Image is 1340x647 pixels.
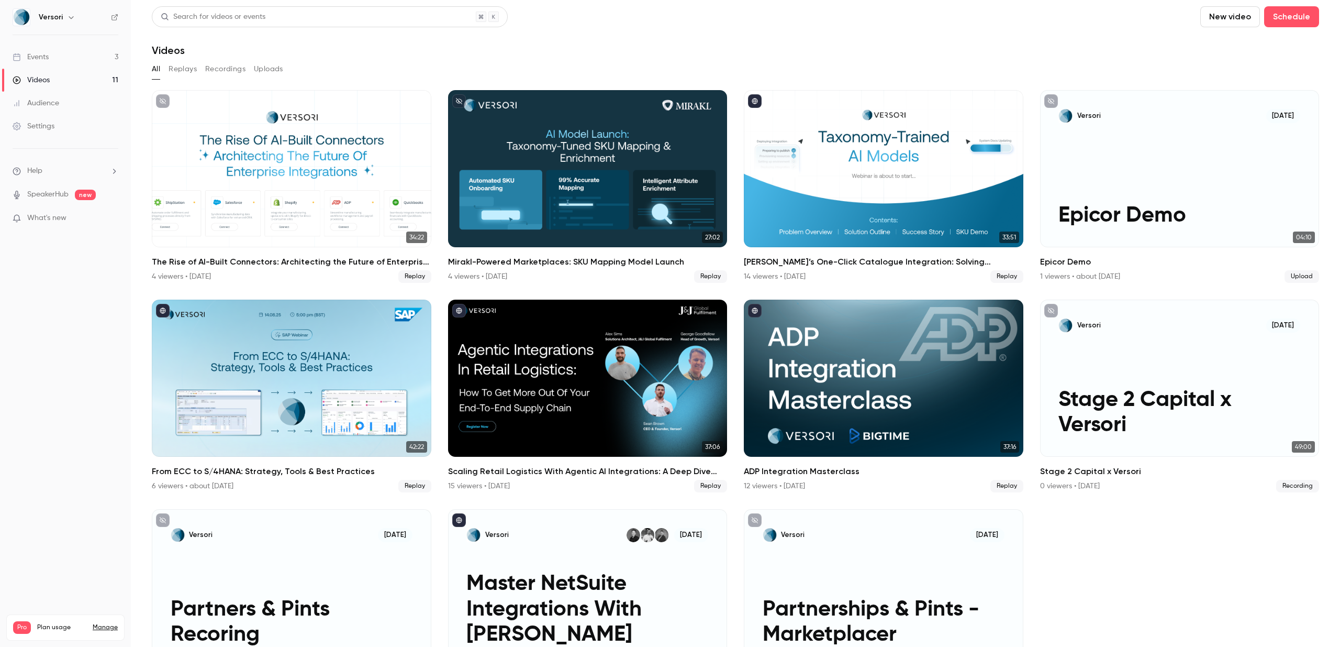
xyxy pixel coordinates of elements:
[763,528,777,542] img: Partnerships & Pints - Marketplacer
[152,90,431,283] li: The Rise of AI-Built Connectors: Architecting the Future of Enterprise Integration
[744,90,1023,283] li: Versori’s One-Click Catalogue Integration: Solving Marketplace Data Challenges at Scale
[27,213,66,224] span: What's new
[485,530,509,540] p: Versori
[452,513,466,527] button: published
[627,528,641,542] img: George Goodfellow
[27,166,42,177] span: Help
[1077,111,1101,120] p: Versori
[152,6,1319,641] section: Videos
[1200,6,1260,27] button: New video
[452,304,466,317] button: published
[970,528,1004,542] span: [DATE]
[748,513,762,527] button: unpublished
[702,232,723,243] span: 27:02
[448,465,728,478] h2: Scaling Retail Logistics With Agentic AI Integrations: A Deep Dive With J&J Global
[448,271,507,282] div: 4 viewers • [DATE]
[93,623,118,632] a: Manage
[152,61,160,78] button: All
[744,256,1023,268] h2: [PERSON_NAME]’s One-Click Catalogue Integration: Solving Marketplace Data Challenges at Scale
[13,98,59,108] div: Audience
[152,300,431,492] a: 42:22From ECC to S/4HANA: Strategy, Tools & Best Practices6 viewers • about [DATE]Replay
[1058,388,1300,438] p: Stage 2 Capital x Versori
[106,214,118,223] iframe: Noticeable Trigger
[152,44,185,57] h1: Videos
[13,52,49,62] div: Events
[999,232,1019,243] span: 33:51
[156,513,170,527] button: unpublished
[13,9,30,26] img: Versori
[781,530,805,540] p: Versori
[694,270,727,283] span: Replay
[75,190,96,200] span: new
[1293,232,1315,243] span: 04:10
[152,300,431,492] li: From ECC to S/4HANA: Strategy, Tools & Best Practices
[156,94,170,108] button: unpublished
[398,270,431,283] span: Replay
[748,94,762,108] button: published
[744,90,1023,283] a: 33:51[PERSON_NAME]’s One-Click Catalogue Integration: Solving Marketplace Data Challenges at Scal...
[406,441,427,453] span: 42:22
[1266,109,1300,123] span: [DATE]
[156,304,170,317] button: published
[990,270,1023,283] span: Replay
[1044,94,1058,108] button: unpublished
[990,480,1023,492] span: Replay
[744,481,805,491] div: 12 viewers • [DATE]
[152,90,431,283] a: 34:22The Rise of AI-Built Connectors: Architecting the Future of Enterprise Integration4 viewers ...
[205,61,245,78] button: Recordings
[1058,319,1073,333] img: Stage 2 Capital x Versori
[13,621,31,634] span: Pro
[161,12,265,23] div: Search for videos or events
[1040,90,1320,283] a: Epicor DemoVersori[DATE]Epicor Demo04:10Epicor Demo1 viewers • about [DATE]Upload
[694,480,727,492] span: Replay
[744,271,806,282] div: 14 viewers • [DATE]
[1040,300,1320,492] li: Stage 2 Capital x Versori
[1040,300,1320,492] a: Stage 2 Capital x VersoriVersori[DATE]Stage 2 Capital x Versori49:00Stage 2 Capital x Versori0 vi...
[254,61,283,78] button: Uploads
[39,12,63,23] h6: Versori
[13,121,54,131] div: Settings
[27,189,69,200] a: SpeakerHub
[1058,109,1073,123] img: Epicor Demo
[1040,271,1120,282] div: 1 viewers • about [DATE]
[1040,256,1320,268] h2: Epicor Demo
[1285,270,1319,283] span: Upload
[1264,6,1319,27] button: Schedule
[1276,480,1319,492] span: Recording
[674,528,708,542] span: [DATE]
[748,304,762,317] button: published
[152,481,233,491] div: 6 viewers • about [DATE]
[169,61,197,78] button: Replays
[641,528,655,542] img: Sean Brown
[702,441,723,453] span: 37:06
[37,623,86,632] span: Plan usage
[744,300,1023,492] li: ADP Integration Masterclass
[171,528,185,542] img: Partners & Pints Recoring
[1040,481,1100,491] div: 0 viewers • [DATE]
[398,480,431,492] span: Replay
[1044,304,1058,317] button: unpublished
[448,481,510,491] div: 15 viewers • [DATE]
[655,528,669,542] img: Maureen Johnson
[466,528,481,542] img: Master NetSuite Integrations With Versori
[448,256,728,268] h2: Mirakl-Powered Marketplaces: SKU Mapping Model Launch
[13,166,118,177] li: help-dropdown-opener
[744,300,1023,492] a: 37:16ADP Integration Masterclass12 viewers • [DATE]Replay
[1040,90,1320,283] li: Epicor Demo
[452,94,466,108] button: unpublished
[448,90,728,283] li: Mirakl-Powered Marketplaces: SKU Mapping Model Launch
[1077,321,1101,330] p: Versori
[1266,319,1300,333] span: [DATE]
[448,90,728,283] a: 27:02Mirakl-Powered Marketplaces: SKU Mapping Model Launch4 viewers • [DATE]Replay
[744,465,1023,478] h2: ADP Integration Masterclass
[378,528,412,542] span: [DATE]
[406,232,427,243] span: 34:22
[1292,441,1315,453] span: 49:00
[448,300,728,492] a: 37:06Scaling Retail Logistics With Agentic AI Integrations: A Deep Dive With J&J Global15 viewers...
[152,271,211,282] div: 4 viewers • [DATE]
[152,256,431,268] h2: The Rise of AI-Built Connectors: Architecting the Future of Enterprise Integration
[1000,441,1019,453] span: 37:16
[152,465,431,478] h2: From ECC to S/4HANA: Strategy, Tools & Best Practices
[1058,203,1300,228] p: Epicor Demo
[189,530,213,540] p: Versori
